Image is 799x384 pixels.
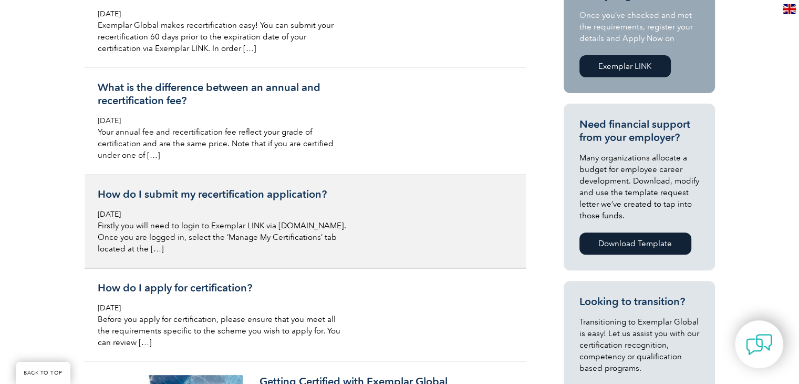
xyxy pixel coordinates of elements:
span: [DATE] [98,9,121,18]
p: Once you’ve checked and met the requirements, register your details and Apply Now on [579,9,699,44]
span: [DATE] [98,304,121,312]
a: BACK TO TOP [16,362,70,384]
p: Your annual fee and recertification fee reflect your grade of certification and are the same pric... [98,126,347,161]
a: How do I submit my recertification application? [DATE] Firstly you will need to login to Exemplar... [85,175,526,268]
p: Many organizations allocate a budget for employee career development. Download, modify and use th... [579,152,699,221]
a: Exemplar LINK [579,55,671,77]
a: How do I apply for certification? [DATE] Before you apply for certification, please ensure that y... [85,268,526,362]
h3: Looking to transition? [579,295,699,308]
img: en [783,4,796,14]
h3: Need financial support from your employer? [579,118,699,144]
a: Download Template [579,233,691,255]
h3: How do I submit my recertification application? [98,188,347,201]
p: Firstly you will need to login to Exemplar LINK via [DOMAIN_NAME]. Once you are logged in, select... [98,220,347,255]
p: Transitioning to Exemplar Global is easy! Let us assist you with our certification recognition, c... [579,316,699,374]
p: Before you apply for certification, please ensure that you meet all the requirements specific to ... [98,314,347,348]
span: [DATE] [98,210,121,219]
h3: How do I apply for certification? [98,281,347,295]
h3: What is the difference between an annual and recertification fee? [98,81,347,107]
p: Exemplar Global makes recertification easy! You can submit your recertification 60 days prior to ... [98,19,347,54]
span: [DATE] [98,116,121,125]
img: contact-chat.png [746,331,772,358]
a: What is the difference between an annual and recertification fee? [DATE] Your annual fee and rece... [85,68,526,175]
